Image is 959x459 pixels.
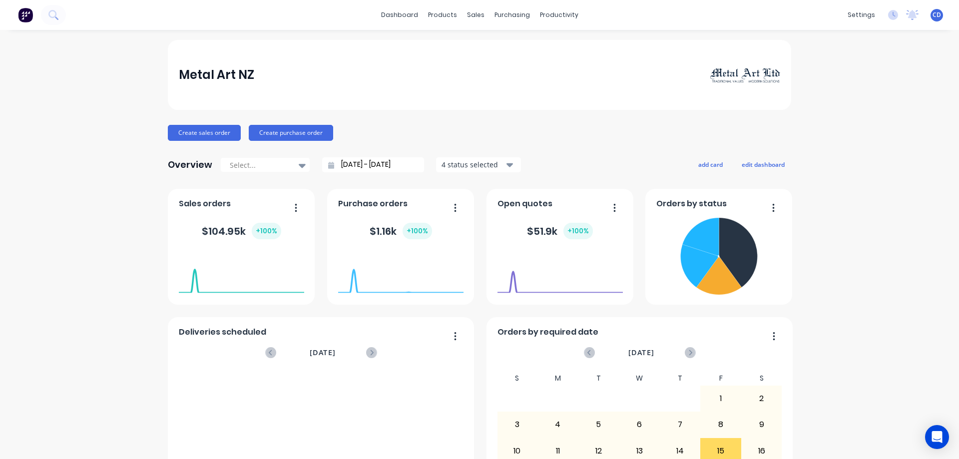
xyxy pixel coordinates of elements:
div: Open Intercom Messenger [925,425,949,449]
div: $ 51.9k [527,223,593,239]
div: $ 1.16k [370,223,432,239]
div: W [619,371,660,386]
img: Metal Art NZ [710,66,780,83]
span: CD [933,10,941,19]
a: dashboard [376,7,423,22]
div: T [660,371,701,386]
div: M [537,371,578,386]
div: 4 [538,412,578,437]
div: 6 [619,412,659,437]
img: Factory [18,7,33,22]
div: F [700,371,741,386]
span: Orders by status [656,198,727,210]
button: Create purchase order [249,125,333,141]
div: 7 [660,412,700,437]
div: productivity [535,7,583,22]
div: products [423,7,462,22]
span: Open quotes [497,198,552,210]
div: S [741,371,782,386]
div: S [497,371,538,386]
span: Purchase orders [338,198,408,210]
button: add card [692,158,729,171]
span: Sales orders [179,198,231,210]
div: Overview [168,155,212,175]
div: 4 status selected [442,159,504,170]
div: 5 [579,412,619,437]
button: Create sales order [168,125,241,141]
button: 4 status selected [436,157,521,172]
span: [DATE] [310,347,336,358]
div: purchasing [489,7,535,22]
button: edit dashboard [735,158,791,171]
div: $ 104.95k [202,223,281,239]
div: + 100 % [403,223,432,239]
div: + 100 % [563,223,593,239]
div: + 100 % [252,223,281,239]
div: sales [462,7,489,22]
span: [DATE] [628,347,654,358]
div: settings [843,7,880,22]
div: T [578,371,619,386]
div: Metal Art NZ [179,65,254,85]
div: 8 [701,412,741,437]
div: 3 [497,412,537,437]
div: 2 [742,386,782,411]
div: 1 [701,386,741,411]
div: 9 [742,412,782,437]
span: Deliveries scheduled [179,326,266,338]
